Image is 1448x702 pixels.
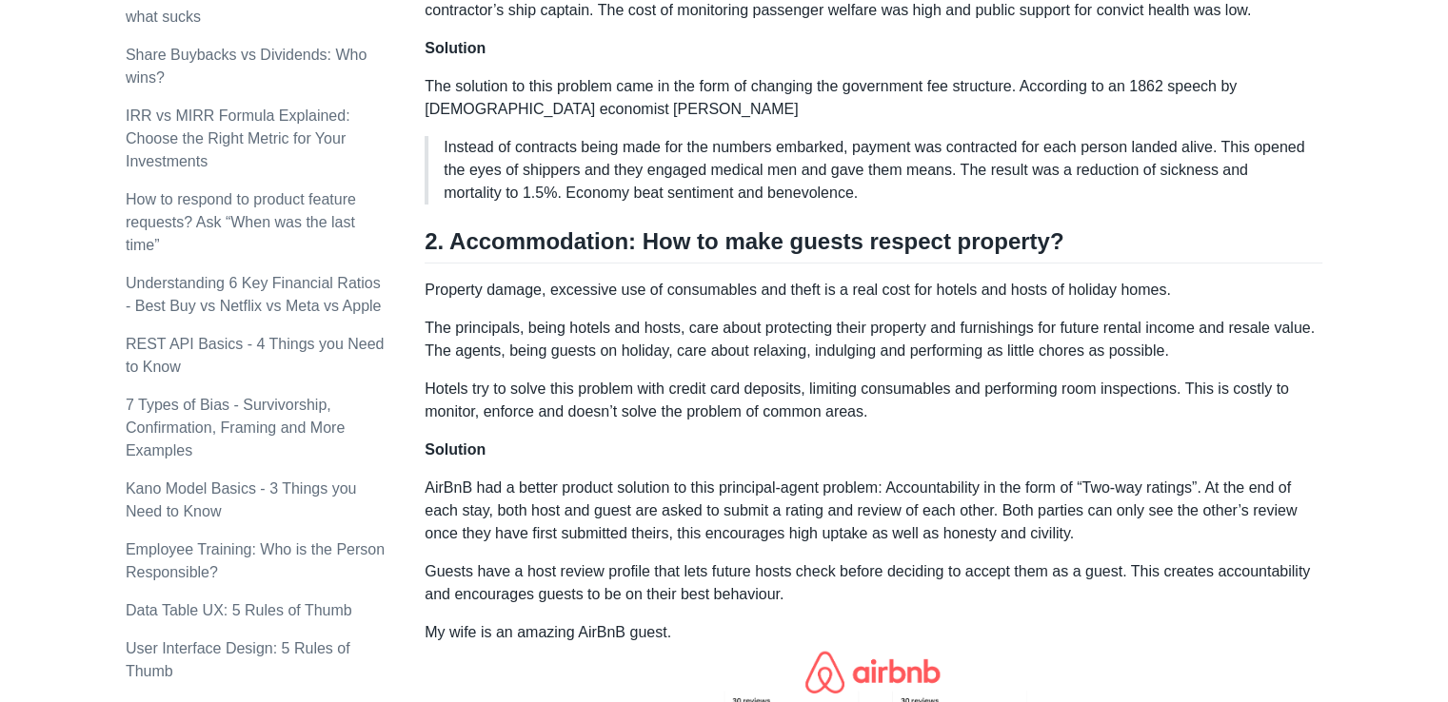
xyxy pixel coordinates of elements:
[126,640,350,679] a: User Interface Design: 5 Rules of Thumb
[126,336,385,375] a: REST API Basics - 4 Things you Need to Know
[126,275,382,314] a: Understanding 6 Key Financial Ratios - Best Buy vs Netflix vs Meta vs Apple
[425,40,486,56] strong: Solution
[425,75,1322,121] p: The solution to this problem came in the form of changing the government fee structure. According...
[126,397,345,458] a: 7 Types of Bias - Survivorship, Confirmation, Framing and More Examples
[126,107,350,169] a: IRR vs MIRR Formula Explained: Choose the Right Metric for Your Investments
[425,227,1322,263] h2: 2. Accommodation: How to make guests respect property?
[126,602,352,618] a: Data Table UX: 5 Rules of Thumb
[126,480,357,519] a: Kano Model Basics - 3 Things you Need to Know
[126,191,356,253] a: How to respond to product feature requests? Ask “When was the last time”
[126,541,385,580] a: Employee Training: Who is the Person Responsible?
[126,47,367,86] a: Share Buybacks vs Dividends: Who wins?
[425,560,1322,606] p: Guests have a host review profile that lets future hosts check before deciding to accept them as ...
[444,136,1307,205] p: Instead of contracts being made for the numbers embarked, payment was contracted for each person ...
[425,317,1322,362] p: The principals, being hotels and hosts, care about protecting their property and furnishings for ...
[425,378,1322,423] p: Hotels try to solve this problem with credit card deposits, limiting consumables and performing r...
[425,279,1322,302] p: Property damage, excessive use of consumables and theft is a real cost for hotels and hosts of ho...
[425,441,486,458] strong: Solution
[425,477,1322,545] p: AirBnB had a better product solution to this principal-agent problem: Accountability in the form ...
